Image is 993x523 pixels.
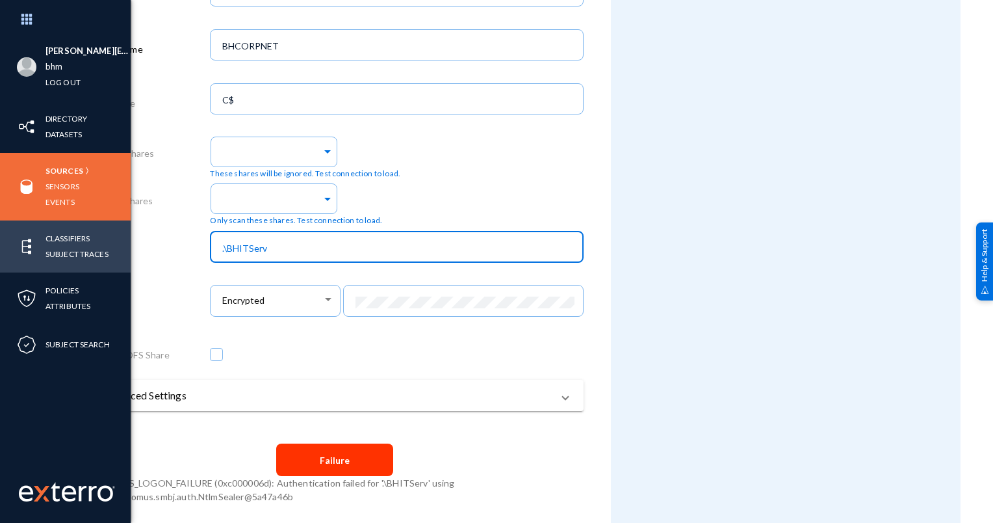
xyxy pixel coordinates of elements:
img: icon-policies.svg [17,289,36,308]
a: Directory [45,111,87,126]
a: Sources [45,163,83,178]
a: Attributes [45,299,90,314]
img: blank-profile-picture.png [17,57,36,77]
a: Events [45,194,75,209]
img: help_support.svg [981,286,989,294]
a: bhm [45,59,62,74]
a: Sensors [45,179,79,194]
img: icon-elements.svg [17,237,36,256]
img: icon-sources.svg [17,177,36,196]
a: Subject Traces [45,247,109,261]
span: Encrypted [222,295,264,306]
mat-expansion-panel-header: Advanced Settings [86,380,584,411]
input: MYGROUP [222,40,576,52]
span: STATUS_LOGON_FAILURE (0xc000006d): Authentication failed for '.\BHITServ' using com.hierynomus.sm... [86,477,455,502]
a: Policies [45,283,79,298]
button: Failure [276,444,393,476]
input: Share Volume [222,94,576,106]
img: exterro-work-mark.svg [19,482,115,502]
div: Help & Support [976,222,993,301]
a: Subject Search [45,337,110,352]
li: [PERSON_NAME][EMAIL_ADDRESS][PERSON_NAME][DOMAIN_NAME] [45,44,131,59]
a: Classifiers [45,231,90,246]
span: These shares will be ignored. Test connection to load. [210,168,400,180]
img: icon-inventory.svg [17,117,36,137]
img: icon-compliance.svg [17,335,36,355]
span: Only scan these shares. Test connection to load. [210,215,382,226]
img: app launcher [7,5,46,33]
a: Log out [45,75,81,90]
a: Datasets [45,127,82,142]
mat-panel-title: Advanced Settings [101,388,552,403]
img: exterro-logo.svg [34,486,49,502]
span: Failure [320,455,350,466]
